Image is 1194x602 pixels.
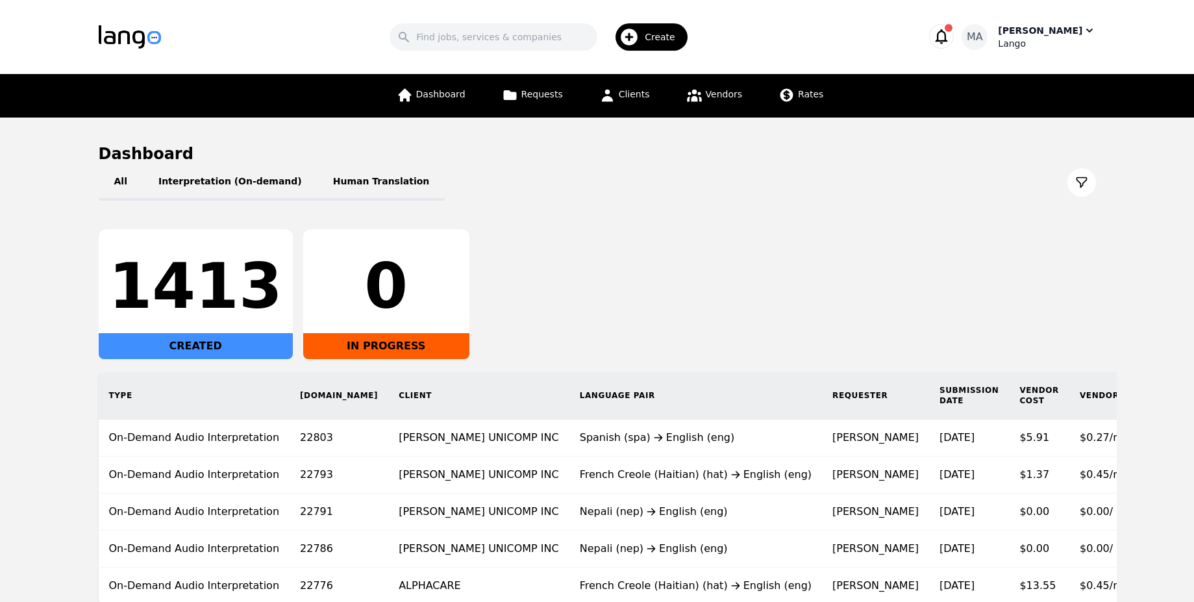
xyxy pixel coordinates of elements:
span: MA [967,29,983,45]
td: [PERSON_NAME] [822,457,929,494]
div: Nepali (nep) English (eng) [580,541,812,557]
td: On-Demand Audio Interpretation [99,531,290,568]
div: [PERSON_NAME] [998,24,1082,37]
th: Requester [822,372,929,420]
td: [PERSON_NAME] [822,420,929,457]
td: [PERSON_NAME] UNICOMP INC [388,457,569,494]
input: Find jobs, services & companies [390,23,597,51]
td: [PERSON_NAME] UNICOMP INC [388,494,569,531]
th: [DOMAIN_NAME] [290,372,388,420]
span: Rates [798,89,823,99]
td: 22803 [290,420,388,457]
span: Dashboard [416,89,466,99]
div: 0 [314,255,459,318]
div: IN PROGRESS [303,333,469,359]
td: $1.37 [1009,457,1069,494]
span: Create [645,31,684,44]
time: [DATE] [939,468,975,481]
span: $0.45/minute [1080,468,1150,481]
th: Type [99,372,290,420]
div: Lango [998,37,1095,50]
button: Human Translation [317,164,445,201]
time: [DATE] [939,431,975,444]
button: Filter [1067,168,1096,197]
td: On-Demand Audio Interpretation [99,494,290,531]
span: $0.45/minute [1080,579,1150,592]
td: On-Demand Audio Interpretation [99,457,290,494]
a: Vendors [678,74,750,118]
button: Interpretation (On-demand) [143,164,317,201]
div: CREATED [99,333,293,359]
button: MA[PERSON_NAME]Lango [962,24,1095,50]
a: Clients [591,74,658,118]
img: Logo [99,25,161,49]
td: On-Demand Audio Interpretation [99,420,290,457]
span: $0.00/ [1080,505,1113,518]
td: [PERSON_NAME] UNICOMP INC [388,420,569,457]
div: Spanish (spa) English (eng) [580,430,812,445]
a: Dashboard [389,74,473,118]
time: [DATE] [939,505,975,518]
td: 22791 [290,494,388,531]
td: 22793 [290,457,388,494]
div: Nepali (nep) English (eng) [580,504,812,520]
td: [PERSON_NAME] [822,531,929,568]
time: [DATE] [939,579,975,592]
h1: Dashboard [99,144,1096,164]
span: Requests [521,89,563,99]
a: Requests [494,74,571,118]
td: $5.91 [1009,420,1069,457]
button: Create [597,18,695,56]
td: $0.00 [1009,531,1069,568]
span: Vendors [706,89,742,99]
td: [PERSON_NAME] UNICOMP INC [388,531,569,568]
th: Language Pair [569,372,822,420]
span: $0.00/ [1080,542,1113,555]
div: 1413 [109,255,282,318]
a: Rates [771,74,831,118]
div: French Creole (Haitian) (hat) English (eng) [580,578,812,594]
button: All [99,164,143,201]
td: $0.00 [1009,494,1069,531]
time: [DATE] [939,542,975,555]
th: Submission Date [929,372,1009,420]
th: Client [388,372,569,420]
td: [PERSON_NAME] [822,494,929,531]
th: Vendor Rate [1069,372,1160,420]
span: $0.27/minute [1080,431,1150,444]
div: French Creole (Haitian) (hat) English (eng) [580,467,812,483]
td: 22786 [290,531,388,568]
th: Vendor Cost [1009,372,1069,420]
span: Clients [619,89,650,99]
